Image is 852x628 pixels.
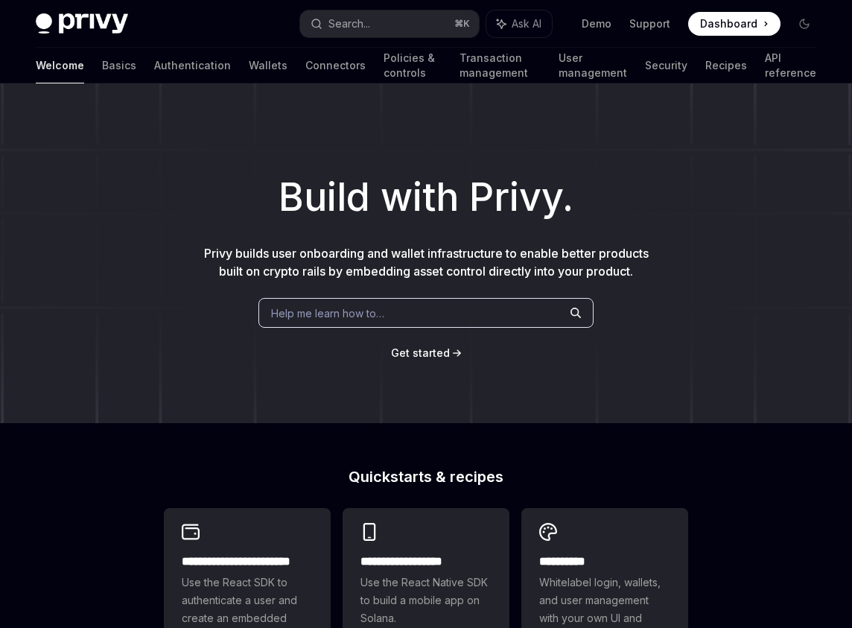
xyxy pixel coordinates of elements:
span: Help me learn how to… [271,305,384,321]
a: API reference [765,48,816,83]
button: Search...⌘K [300,10,480,37]
h1: Build with Privy. [24,168,828,226]
a: Get started [391,346,450,361]
a: Dashboard [688,12,781,36]
a: Demo [582,16,611,31]
a: Welcome [36,48,84,83]
span: ⌘ K [454,18,470,30]
a: Security [645,48,687,83]
span: Get started [391,346,450,359]
a: User management [559,48,627,83]
span: Ask AI [512,16,541,31]
a: Connectors [305,48,366,83]
a: Basics [102,48,136,83]
a: Transaction management [460,48,541,83]
span: Privy builds user onboarding and wallet infrastructure to enable better products built on crypto ... [204,246,649,279]
a: Support [629,16,670,31]
a: Policies & controls [384,48,442,83]
button: Ask AI [486,10,552,37]
h2: Quickstarts & recipes [164,469,688,484]
button: Toggle dark mode [792,12,816,36]
a: Wallets [249,48,287,83]
span: Use the React Native SDK to build a mobile app on Solana. [360,574,492,627]
a: Authentication [154,48,231,83]
img: dark logo [36,13,128,34]
a: Recipes [705,48,747,83]
div: Search... [328,15,370,33]
span: Dashboard [700,16,757,31]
